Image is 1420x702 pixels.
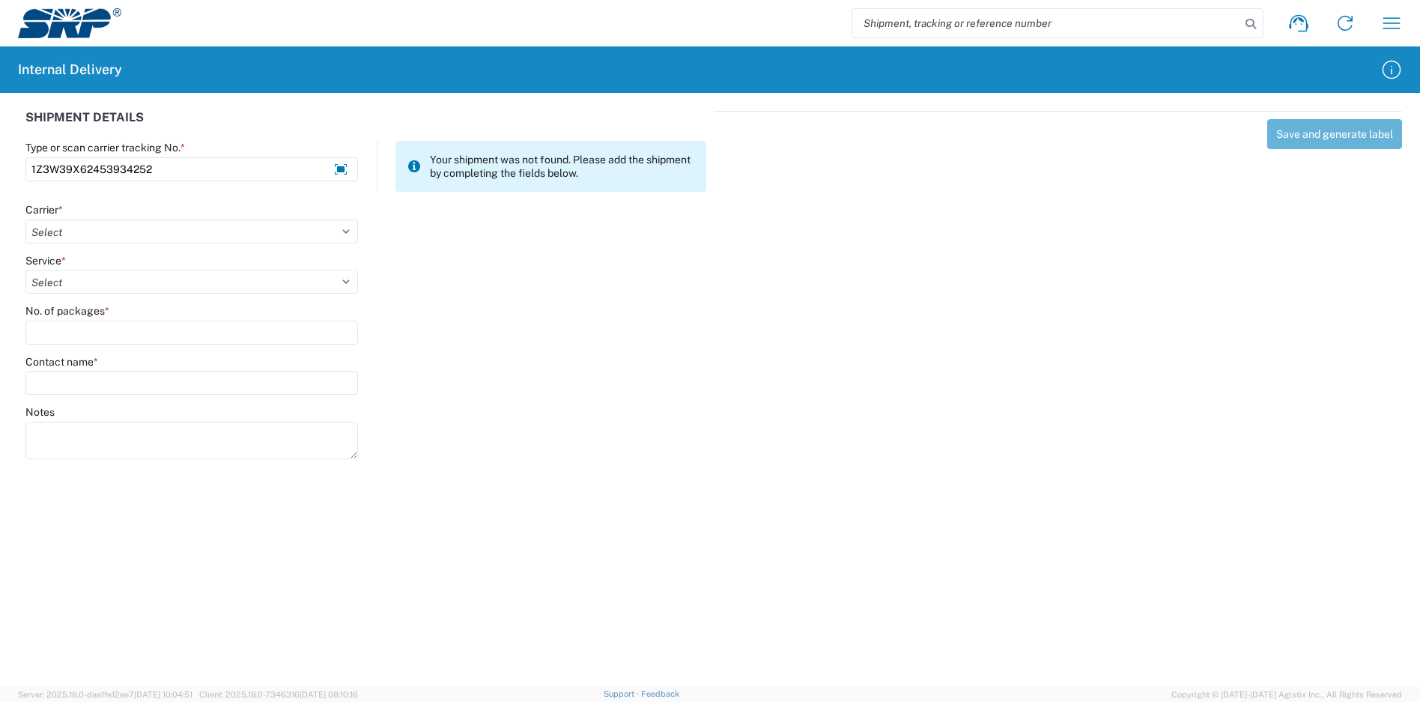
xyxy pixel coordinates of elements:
label: Notes [25,405,55,419]
label: Carrier [25,203,63,217]
a: Support [604,689,641,698]
label: Type or scan carrier tracking No. [25,141,185,154]
span: Server: 2025.18.0-daa1fe12ee7 [18,690,192,699]
div: SHIPMENT DETAILS [25,111,706,141]
label: Service [25,254,66,267]
img: srp [18,8,121,38]
label: Contact name [25,355,98,369]
span: [DATE] 08:10:16 [300,690,358,699]
h2: Internal Delivery [18,61,122,79]
span: Your shipment was not found. Please add the shipment by completing the fields below. [430,153,694,180]
span: Copyright © [DATE]-[DATE] Agistix Inc., All Rights Reserved [1171,688,1402,701]
span: Client: 2025.18.0-7346316 [199,690,358,699]
input: Shipment, tracking or reference number [852,9,1240,37]
a: Feedback [641,689,679,698]
label: No. of packages [25,304,109,318]
span: [DATE] 10:04:51 [134,690,192,699]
